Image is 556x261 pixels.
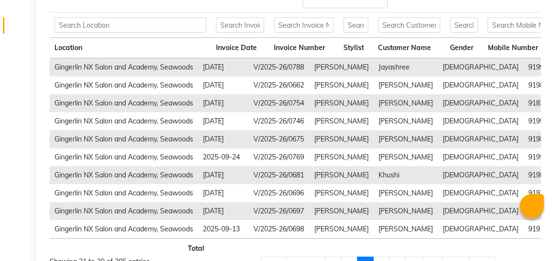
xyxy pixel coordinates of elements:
td: V/2025-26/0746 [249,112,309,130]
td: [DEMOGRAPHIC_DATA] [438,184,523,202]
td: V/2025-26/0696 [249,184,309,202]
td: Jayashree [374,58,438,76]
input: Search Stylist [343,17,368,33]
input: Search Mobile Number [487,17,546,33]
td: [PERSON_NAME] [374,76,438,94]
td: Gingerlin NX Salon and Academy, Seawoods [50,130,198,148]
td: [PERSON_NAME] [309,220,374,238]
td: [DEMOGRAPHIC_DATA] [438,94,523,112]
td: V/2025-26/0698 [249,220,309,238]
td: [DATE] [198,184,249,202]
td: [PERSON_NAME] [309,130,374,148]
td: V/2025-26/0662 [249,76,309,94]
td: [DEMOGRAPHIC_DATA] [438,166,523,184]
td: [DEMOGRAPHIC_DATA] [438,220,523,238]
td: 2025-09-13 [198,220,249,238]
th: Mobile Number: activate to sort column ascending [483,38,551,58]
td: Gingerlin NX Salon and Academy, Seawoods [50,58,198,76]
td: [PERSON_NAME] [374,184,438,202]
td: [DEMOGRAPHIC_DATA] [438,112,523,130]
input: Search Gender [450,17,478,33]
td: V/2025-26/0697 [249,202,309,220]
td: [DEMOGRAPHIC_DATA] [438,58,523,76]
td: [PERSON_NAME] [374,130,438,148]
input: Search Location [54,17,206,33]
td: [PERSON_NAME] [309,166,374,184]
td: [PERSON_NAME] [309,76,374,94]
td: [PERSON_NAME] [309,184,374,202]
td: [DEMOGRAPHIC_DATA] [438,148,523,166]
td: [PERSON_NAME] [374,112,438,130]
th: Total [50,239,209,257]
td: [PERSON_NAME] [374,202,438,220]
td: [DEMOGRAPHIC_DATA] [438,130,523,148]
td: Gingerlin NX Salon and Academy, Seawoods [50,94,198,112]
td: [DATE] [198,58,249,76]
td: [PERSON_NAME] [309,148,374,166]
td: Gingerlin NX Salon and Academy, Seawoods [50,112,198,130]
th: Gender: activate to sort column ascending [445,38,483,58]
td: Gingerlin NX Salon and Academy, Seawoods [50,76,198,94]
th: Stylist: activate to sort column ascending [339,38,373,58]
td: [DATE] [198,112,249,130]
th: Invoice Number: activate to sort column ascending [269,38,339,58]
td: Gingerlin NX Salon and Academy, Seawoods [50,220,198,238]
th: Invoice Date: activate to sort column ascending [211,38,269,58]
td: [PERSON_NAME] [309,58,374,76]
td: Gingerlin NX Salon and Academy, Seawoods [50,148,198,166]
td: Gingerlin NX Salon and Academy, Seawoods [50,202,198,220]
td: [PERSON_NAME] [374,148,438,166]
td: [PERSON_NAME] [309,112,374,130]
td: [DATE] [198,130,249,148]
td: [PERSON_NAME] [374,94,438,112]
td: [DATE] [198,94,249,112]
td: [PERSON_NAME] [309,94,374,112]
td: [PERSON_NAME] [374,220,438,238]
td: Gingerlin NX Salon and Academy, Seawoods [50,166,198,184]
td: V/2025-26/0681 [249,166,309,184]
input: Search Customer Name [378,17,440,33]
td: [DEMOGRAPHIC_DATA] [438,202,523,220]
td: V/2025-26/0675 [249,130,309,148]
td: V/2025-26/0769 [249,148,309,166]
td: V/2025-26/0788 [249,58,309,76]
td: V/2025-26/0754 [249,94,309,112]
td: Khushi [374,166,438,184]
td: [PERSON_NAME] [309,202,374,220]
th: Location: activate to sort column ascending [50,38,211,58]
input: Search Invoice Date [216,17,264,33]
input: Search Invoice Number [274,17,334,33]
td: 2025-09-24 [198,148,249,166]
td: [DATE] [198,76,249,94]
td: [DATE] [198,166,249,184]
td: Gingerlin NX Salon and Academy, Seawoods [50,184,198,202]
td: [DEMOGRAPHIC_DATA] [438,76,523,94]
td: [DATE] [198,202,249,220]
th: Customer Name: activate to sort column ascending [373,38,445,58]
